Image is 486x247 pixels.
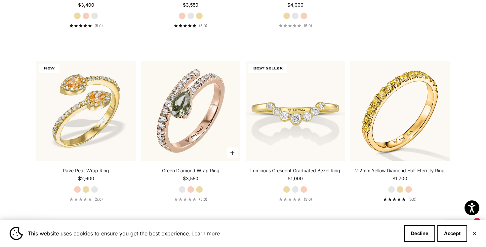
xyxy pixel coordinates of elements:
sale-price: $2,600 [78,175,94,182]
div: 5.0 out of 5.0 stars [383,197,406,201]
button: Close [472,231,476,235]
div: 5.0 out of 5.0 stars [279,197,301,201]
a: 5.0 out of 5.0 stars(5.0) [174,23,207,28]
span: BEST SELLER [248,64,287,73]
img: Cookie banner [10,227,23,240]
sale-price: $1,000 [288,175,303,182]
a: Luminous Crescent Graduated Bezel Ring [250,167,340,174]
a: 5.0 out of 5.0 stars(5.0) [383,197,417,202]
span: (5.0) [304,197,312,202]
span: This website uses cookies to ensure you get the best experience. [28,228,399,238]
span: (5.0) [199,197,207,202]
a: Learn more [190,228,221,238]
img: #YellowGold [36,61,136,160]
a: Green Diamond Wrap Ring [162,167,220,174]
a: 5.0 out of 5.0 stars(5.0) [174,197,207,202]
sale-price: $3,550 [183,2,198,8]
span: (5.0) [199,23,207,28]
button: Accept [437,225,467,242]
a: 5.0 out of 5.0 stars(5.0) [279,197,312,202]
sale-price: $3,550 [183,175,198,182]
span: NEW [39,64,60,73]
a: 5.0 out of 5.0 stars(5.0) [69,23,103,28]
span: (5.0) [408,197,417,202]
a: Pave Pear Wrap Ring [63,167,109,174]
span: (5.0) [95,197,103,202]
div: 5.0 out of 5.0 stars [174,197,196,201]
a: 2.2mm Yellow Diamond Half Eternity Ring [355,167,445,174]
img: #YellowGold [246,61,345,160]
div: 5.0 out of 5.0 stars [279,24,301,27]
a: 5.0 out of 5.0 stars(5.0) [279,23,312,28]
a: 5.0 out of 5.0 stars(5.0) [69,197,103,202]
div: 5.0 out of 5.0 stars [174,24,196,27]
sale-price: $4,000 [287,2,304,8]
sale-price: $3,400 [78,2,94,8]
span: (5.0) [95,23,103,28]
img: #YellowGold [350,61,449,160]
span: (5.0) [304,23,312,28]
div: 5.0 out of 5.0 stars [69,197,92,201]
div: 5.0 out of 5.0 stars [69,24,92,27]
img: #RoseGold [141,61,240,160]
sale-price: $1,700 [392,175,407,182]
button: Decline [404,225,435,242]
